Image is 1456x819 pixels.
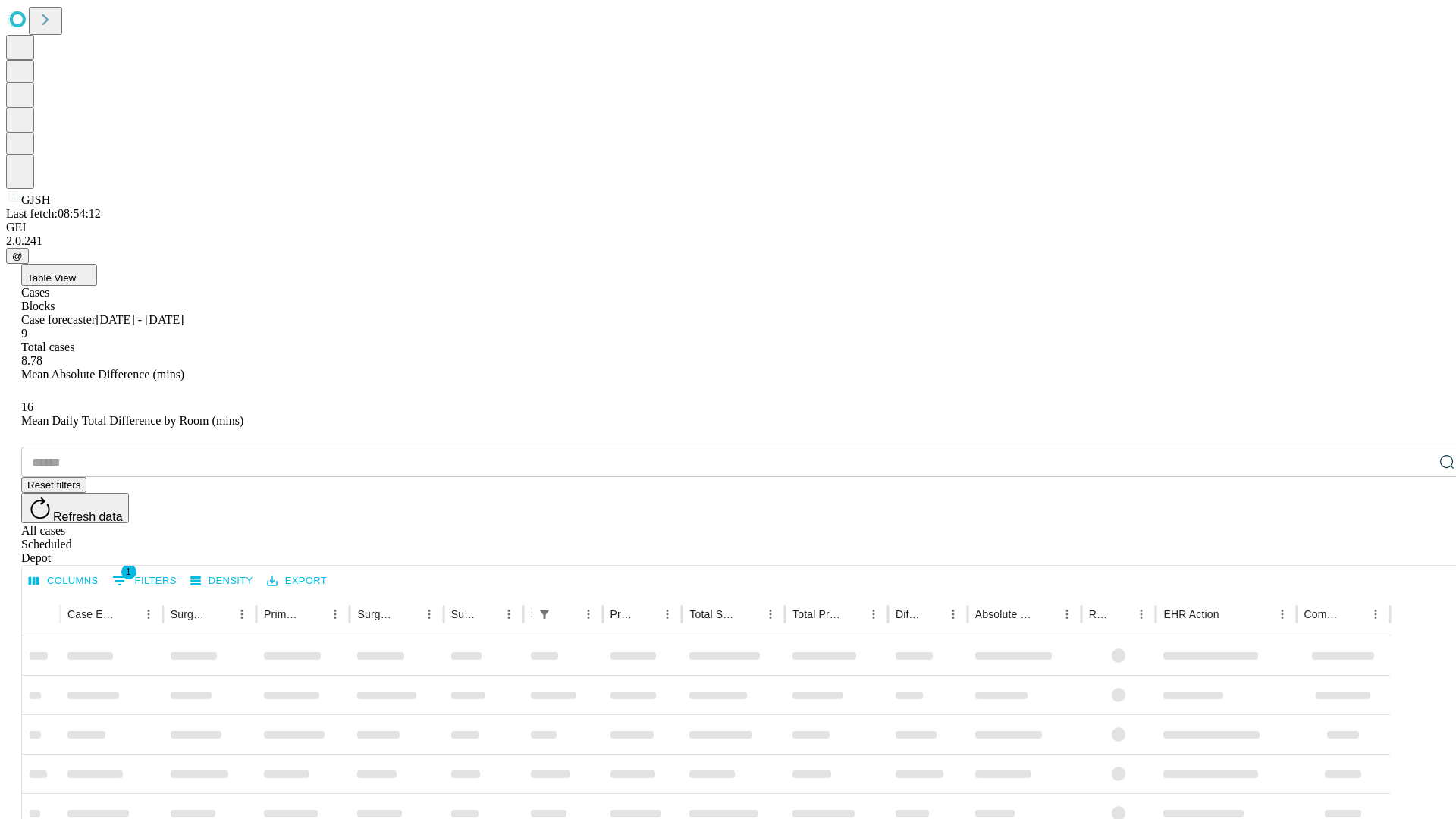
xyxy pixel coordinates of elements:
button: Sort [397,604,419,625]
span: Total cases [21,340,74,353]
span: Table View [27,272,76,284]
button: Sort [921,604,943,625]
button: Menu [498,604,519,625]
div: Resolved in EHR [1089,608,1109,620]
span: 9 [21,327,27,340]
button: Sort [739,604,760,625]
div: Primary Service [264,608,302,620]
button: Menu [760,604,781,625]
div: EHR Action [1163,608,1219,620]
span: Reset filters [27,479,80,491]
button: Show filters [108,569,180,593]
span: 1 [121,564,136,579]
div: Difference [896,608,920,620]
div: Surgeon Name [171,608,209,620]
div: Total Predicted Duration [792,608,840,620]
div: 1 active filter [534,604,555,625]
span: Mean Daily Total Difference by Room (mins) [21,414,243,427]
button: Sort [303,604,325,625]
button: Sort [210,604,231,625]
div: Surgery Date [451,608,475,620]
button: Menu [419,604,440,625]
button: Show filters [534,604,555,625]
span: @ [12,250,23,262]
button: Menu [657,604,678,625]
button: Density [187,570,257,593]
span: Mean Absolute Difference (mins) [21,368,184,381]
div: Total Scheduled Duration [689,608,737,620]
div: Absolute Difference [975,608,1034,620]
button: Menu [1365,604,1386,625]
button: Menu [943,604,964,625]
button: Select columns [25,570,102,593]
button: Menu [578,604,599,625]
button: @ [6,248,29,264]
button: Menu [1056,604,1078,625]
button: Export [263,570,331,593]
button: Refresh data [21,493,129,523]
span: Refresh data [53,510,123,523]
span: Case forecaster [21,313,96,326]
button: Menu [325,604,346,625]
button: Sort [842,604,863,625]
button: Menu [863,604,884,625]
div: Comments [1304,608,1342,620]
div: Scheduled In Room Duration [531,608,532,620]
div: Case Epic Id [67,608,115,620]
button: Reset filters [21,477,86,493]
div: 2.0.241 [6,234,1450,248]
button: Menu [138,604,159,625]
button: Menu [1272,604,1293,625]
button: Sort [1109,604,1131,625]
span: 8.78 [21,354,42,367]
button: Sort [1035,604,1056,625]
button: Sort [557,604,578,625]
span: Last fetch: 08:54:12 [6,207,101,220]
button: Table View [21,264,97,286]
button: Sort [1221,604,1242,625]
button: Sort [1344,604,1365,625]
button: Menu [1131,604,1152,625]
button: Sort [635,604,657,625]
button: Menu [231,604,253,625]
div: GEI [6,221,1450,234]
span: [DATE] - [DATE] [96,313,184,326]
div: Surgery Name [357,608,395,620]
button: Sort [477,604,498,625]
span: GJSH [21,193,50,206]
div: Predicted In Room Duration [610,608,635,620]
button: Sort [117,604,138,625]
span: 16 [21,400,33,413]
